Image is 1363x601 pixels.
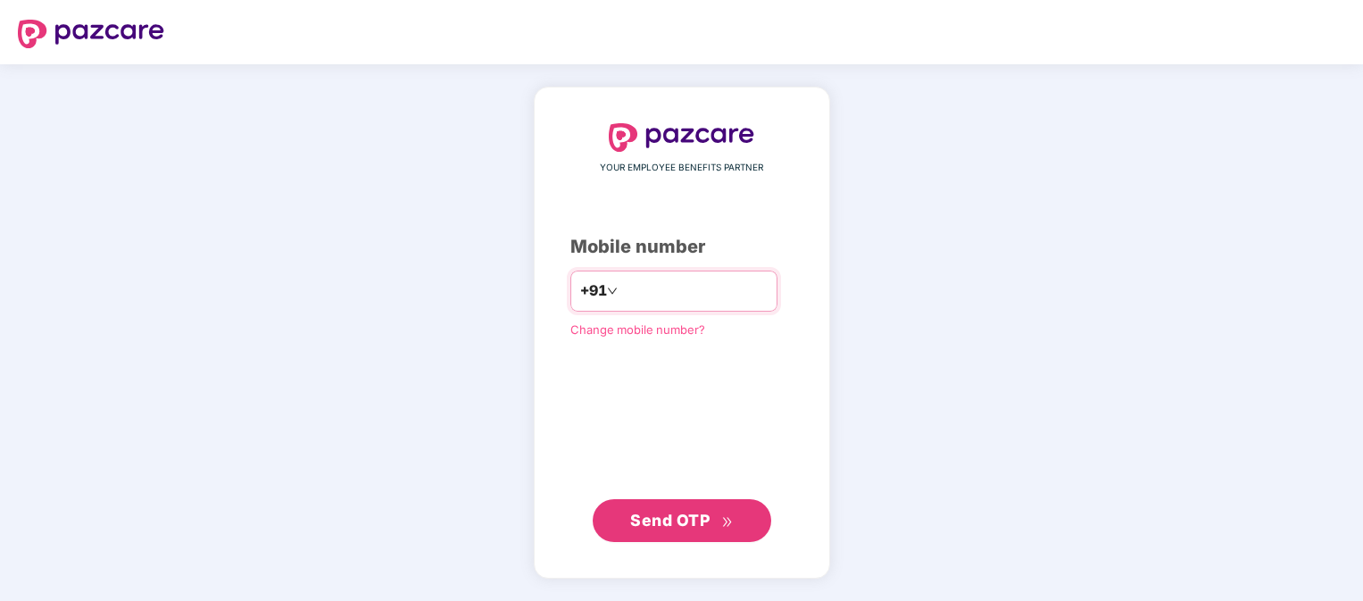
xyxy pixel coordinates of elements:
[630,511,710,530] span: Send OTP
[593,499,771,542] button: Send OTPdouble-right
[721,516,733,528] span: double-right
[570,322,705,337] a: Change mobile number?
[18,20,164,48] img: logo
[609,123,755,152] img: logo
[607,286,618,296] span: down
[570,233,794,261] div: Mobile number
[600,161,763,175] span: YOUR EMPLOYEE BENEFITS PARTNER
[580,280,607,302] span: +91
